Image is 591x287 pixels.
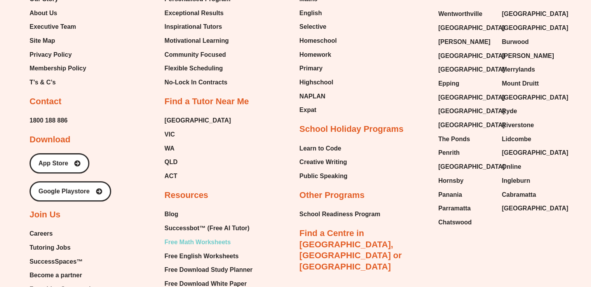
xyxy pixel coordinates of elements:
a: [GEOGRAPHIC_DATA] [438,22,494,34]
span: Epping [438,78,459,89]
a: No-Lock In Contracts [164,77,230,88]
span: Community Focused [164,49,226,61]
a: Community Focused [164,49,230,61]
span: English [300,7,322,19]
span: Homework [300,49,331,61]
span: Primary [300,63,323,74]
div: Chat Widget [462,199,591,287]
a: VIC [164,129,231,140]
a: Find a Centre in [GEOGRAPHIC_DATA], [GEOGRAPHIC_DATA] or [GEOGRAPHIC_DATA] [300,228,402,271]
span: Free Math Worksheets [164,236,230,248]
span: Inspirational Tutors [164,21,222,33]
span: NAPLAN [300,91,326,102]
a: Highschool [300,77,337,88]
span: Become a partner [30,269,82,281]
a: Cabramatta [502,189,558,201]
h2: Join Us [30,209,60,220]
span: Blog [164,208,178,220]
span: Selective [300,21,326,33]
a: Chatswood [438,217,494,228]
span: The Ponds [438,133,470,145]
span: QLD [164,156,178,168]
span: [GEOGRAPHIC_DATA] [502,22,568,34]
a: Online [502,161,558,173]
a: Merrylands [502,64,558,75]
span: Ingleburn [502,175,530,187]
a: [PERSON_NAME] [502,50,558,62]
span: Lidcombe [502,133,531,145]
span: Learn to Code [300,143,342,154]
a: QLD [164,156,231,168]
span: [GEOGRAPHIC_DATA] [438,119,505,131]
a: WA [164,143,231,154]
span: T’s & C’s [30,77,56,88]
a: Homeschool [300,35,337,47]
span: Panania [438,189,462,201]
a: English [300,7,337,19]
a: Free English Worksheets [164,250,257,262]
span: Burwood [502,36,528,48]
a: ACT [164,170,231,182]
a: Burwood [502,36,558,48]
span: Cabramatta [502,189,536,201]
span: Wentworthville [438,8,483,20]
a: Parramatta [438,203,494,214]
span: [GEOGRAPHIC_DATA] [438,22,505,34]
a: Free Download Study Planner [164,264,257,276]
span: Flexible Scheduling [164,63,223,74]
span: Site Map [30,35,55,47]
a: Panania [438,189,494,201]
span: WA [164,143,174,154]
span: [GEOGRAPHIC_DATA] [164,115,231,126]
span: [PERSON_NAME] [438,36,490,48]
a: School Readiness Program [300,208,380,220]
a: Ingleburn [502,175,558,187]
a: Hornsby [438,175,494,187]
span: Tutoring Jobs [30,242,70,254]
span: ACT [164,170,177,182]
a: Flexible Scheduling [164,63,230,74]
a: Tutoring Jobs [30,242,96,254]
span: Hornsby [438,175,464,187]
span: Creative Writing [300,156,347,168]
span: Parramatta [438,203,471,214]
a: [GEOGRAPHIC_DATA] [438,64,494,75]
a: Penrith [438,147,494,159]
h2: School Holiday Programs [300,124,404,135]
span: [GEOGRAPHIC_DATA] [438,105,505,117]
span: [GEOGRAPHIC_DATA] [502,92,568,103]
span: Penrith [438,147,460,159]
span: Motivational Learning [164,35,228,47]
a: About Us [30,7,86,19]
a: Successbot™ (Free AI Tutor) [164,222,257,234]
span: Merrylands [502,64,535,75]
span: SuccessSpaces™ [30,256,83,268]
a: Creative Writing [300,156,348,168]
a: Privacy Policy [30,49,86,61]
a: Membership Policy [30,63,86,74]
span: No-Lock In Contracts [164,77,227,88]
span: Chatswood [438,217,472,228]
a: [GEOGRAPHIC_DATA] [502,92,558,103]
span: Privacy Policy [30,49,72,61]
span: [GEOGRAPHIC_DATA] [502,147,568,159]
h2: Download [30,134,70,145]
span: [GEOGRAPHIC_DATA] [438,64,505,75]
h2: Other Programs [300,190,365,201]
a: T’s & C’s [30,77,86,88]
a: [PERSON_NAME] [438,36,494,48]
a: Executive Team [30,21,86,33]
a: Lidcombe [502,133,558,145]
a: SuccessSpaces™ [30,256,96,268]
span: Online [502,161,521,173]
span: 1800 188 886 [30,115,68,126]
a: Exceptional Results [164,7,230,19]
span: Mount Druitt [502,78,539,89]
span: [GEOGRAPHIC_DATA] [502,8,568,20]
a: [GEOGRAPHIC_DATA] [438,92,494,103]
span: Riverstone [502,119,534,131]
a: [GEOGRAPHIC_DATA] [438,50,494,62]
